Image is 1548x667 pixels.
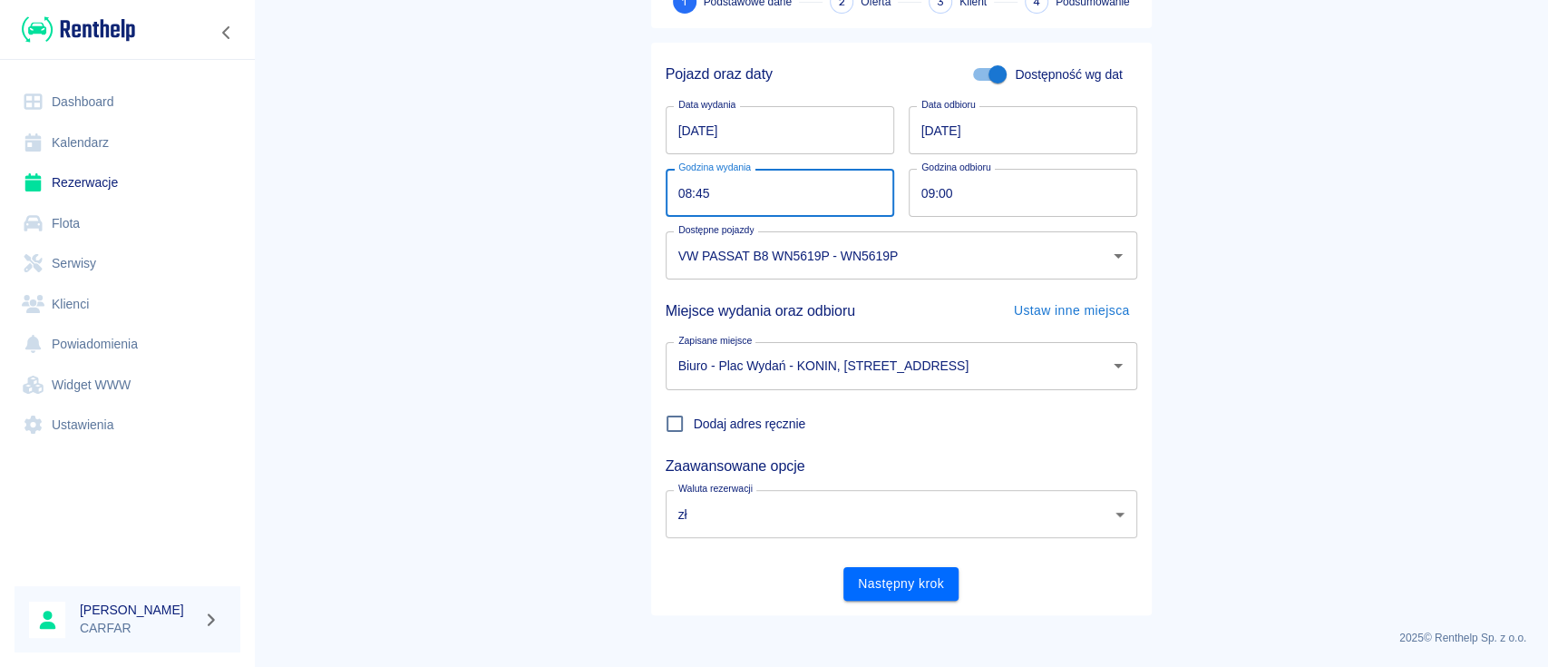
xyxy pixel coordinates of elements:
[276,630,1526,646] p: 2025 © Renthelp Sp. z o.o.
[678,223,754,237] label: Dostępne pojazdy
[921,98,976,112] label: Data odbioru
[1105,243,1131,269] button: Otwórz
[15,123,240,163] a: Kalendarz
[15,405,240,446] a: Ustawienia
[80,601,196,619] h6: [PERSON_NAME]
[666,65,773,83] h5: Pojazd oraz daty
[15,82,240,123] a: Dashboard
[678,161,751,174] label: Godzina wydania
[909,106,1137,154] input: DD.MM.YYYY
[15,324,240,365] a: Powiadomienia
[15,243,240,284] a: Serwisy
[1007,294,1137,328] button: Ustaw inne miejsca
[666,490,1137,538] div: zł
[1015,65,1122,84] span: Dostępność wg dat
[678,482,753,495] label: Waluta rezerwacji
[15,284,240,325] a: Klienci
[22,15,135,44] img: Renthelp logo
[678,98,735,112] label: Data wydania
[843,567,959,601] button: Następny krok
[666,295,855,328] h5: Miejsce wydania oraz odbioru
[213,21,240,44] button: Zwiń nawigację
[15,15,135,44] a: Renthelp logo
[1105,353,1131,378] button: Otwórz
[80,619,196,638] p: CARFAR
[666,457,1137,476] h5: Zaawansowane opcje
[909,169,1124,217] input: hh:mm
[694,415,806,434] span: Dodaj adres ręcznie
[666,106,894,154] input: DD.MM.YYYY
[666,169,881,217] input: hh:mm
[15,162,240,203] a: Rezerwacje
[15,365,240,406] a: Widget WWW
[678,334,752,348] label: Zapisane miejsce
[15,203,240,244] a: Flota
[921,161,991,174] label: Godzina odbioru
